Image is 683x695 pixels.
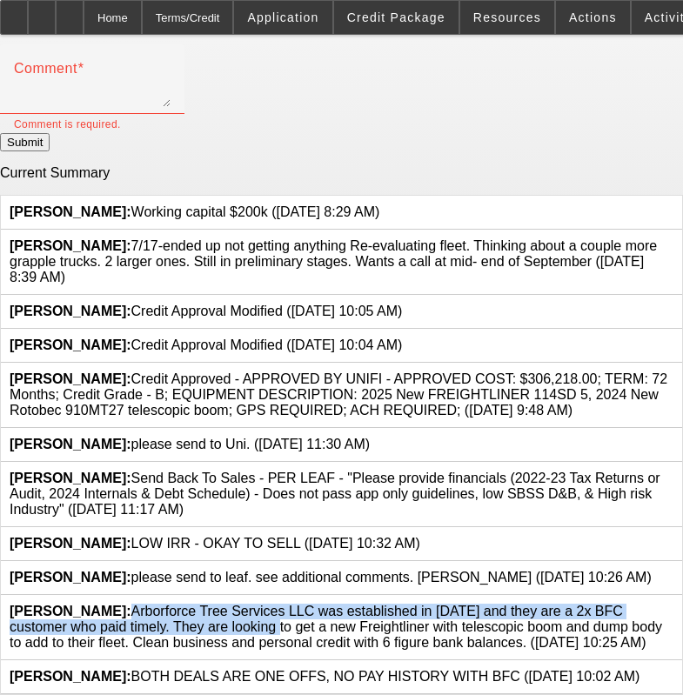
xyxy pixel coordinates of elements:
[460,1,554,34] button: Resources
[10,304,131,318] b: [PERSON_NAME]:
[10,204,131,219] b: [PERSON_NAME]:
[10,304,402,318] span: Credit Approval Modified ([DATE] 10:05 AM)
[10,669,131,684] b: [PERSON_NAME]:
[10,437,131,451] b: [PERSON_NAME]:
[334,1,459,34] button: Credit Package
[10,238,131,253] b: [PERSON_NAME]:
[14,114,171,133] mat-error: Comment is required.
[10,238,657,284] span: 7/17-ended up not getting anything Re-evaluating fleet. Thinking about a couple more grapple truc...
[10,604,131,618] b: [PERSON_NAME]:
[10,471,660,517] span: Send Back To Sales - PER LEAF - "Please provide financials (2022-23 Tax Returns or Audit, 2024 In...
[347,10,445,24] span: Credit Package
[10,536,131,551] b: [PERSON_NAME]:
[556,1,630,34] button: Actions
[10,669,639,684] span: BOTH DEALS ARE ONE OFFS, NO PAY HISTORY WITH BFC ([DATE] 10:02 AM)
[10,536,420,551] span: LOW IRR - OKAY TO SELL ([DATE] 10:32 AM)
[247,10,318,24] span: Application
[569,10,617,24] span: Actions
[473,10,541,24] span: Resources
[10,604,662,650] span: Arborforce Tree Services LLC was established in [DATE] and they are a 2x BFC customer who paid ti...
[10,337,402,352] span: Credit Approval Modified ([DATE] 10:04 AM)
[10,570,131,585] b: [PERSON_NAME]:
[10,337,131,352] b: [PERSON_NAME]:
[10,471,131,485] b: [PERSON_NAME]:
[10,371,667,418] span: Credit Approved - APPROVED BY UNIFI - APPROVED COST: $306,218.00; TERM: 72 Months; Credit Grade -...
[14,61,77,76] mat-label: Comment
[234,1,331,34] button: Application
[10,570,652,585] span: please send to leaf. see additional comments. [PERSON_NAME] ([DATE] 10:26 AM)
[10,204,379,219] span: Working capital $200k ([DATE] 8:29 AM)
[10,437,370,451] span: please send to Uni. ([DATE] 11:30 AM)
[10,371,131,386] b: [PERSON_NAME]:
